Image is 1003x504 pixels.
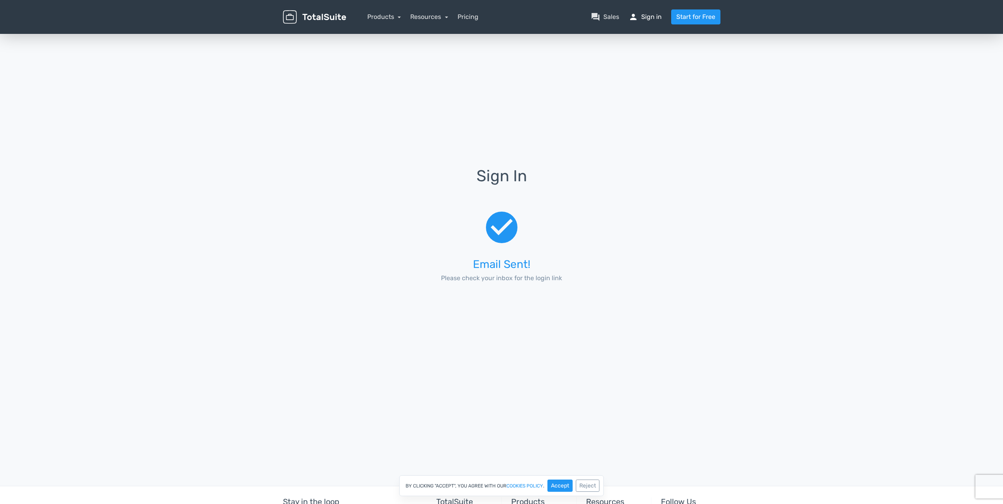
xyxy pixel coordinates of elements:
span: check_circle [483,207,521,249]
span: question_answer [591,12,600,22]
h3: Email Sent! [425,259,578,271]
button: Reject [576,480,599,492]
p: Please check your inbox for the login link [425,273,578,283]
a: Resources [410,13,448,20]
span: person [629,12,638,22]
a: question_answerSales [591,12,619,22]
h1: Sign In [414,167,589,196]
div: By clicking "Accept", you agree with our . [399,475,604,496]
img: TotalSuite for WordPress [283,10,346,24]
a: personSign in [629,12,662,22]
a: cookies policy [506,484,543,488]
a: Start for Free [671,9,720,24]
a: Pricing [458,12,478,22]
a: Products [367,13,401,20]
button: Accept [547,480,573,492]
